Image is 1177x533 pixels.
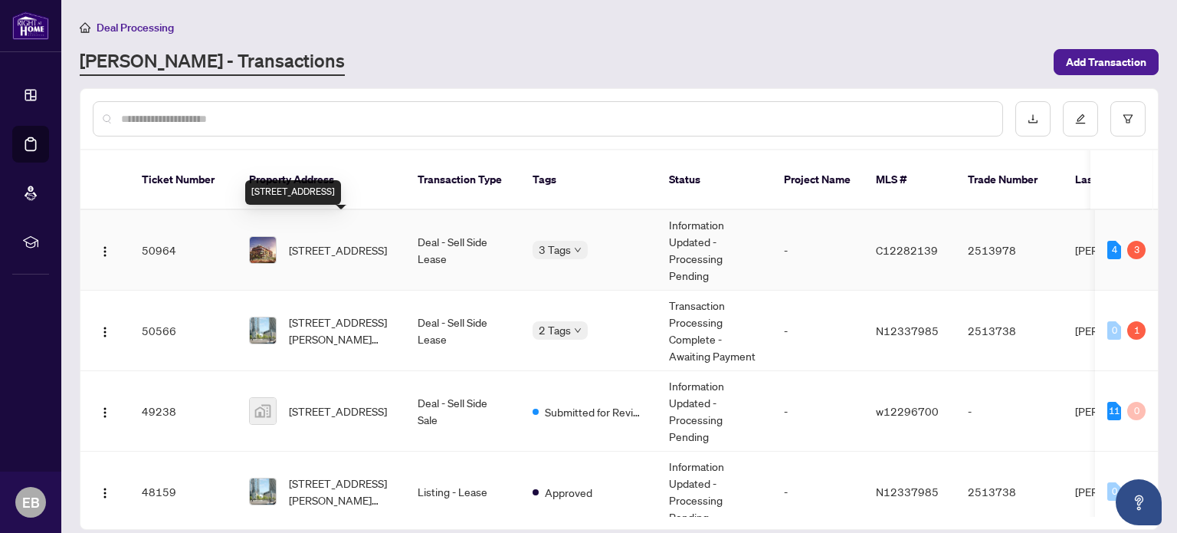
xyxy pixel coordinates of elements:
div: 3 [1127,241,1146,259]
span: N12337985 [876,485,939,498]
span: home [80,22,90,33]
span: 2 Tags [539,321,571,339]
th: Project Name [772,150,864,210]
span: Submitted for Review [545,403,644,420]
img: thumbnail-img [250,398,276,424]
img: Logo [99,487,111,499]
button: Add Transaction [1054,49,1159,75]
button: filter [1110,101,1146,137]
button: Logo [93,238,117,262]
td: 2513978 [956,210,1063,291]
span: [STREET_ADDRESS] [289,242,387,258]
span: [STREET_ADDRESS][PERSON_NAME][PERSON_NAME] [289,475,393,508]
td: - [772,452,864,532]
td: Listing - Lease [405,452,520,532]
div: 11 [1107,402,1121,420]
button: Logo [93,318,117,343]
td: - [956,371,1063,452]
td: Information Updated - Processing Pending [657,452,772,532]
span: down [574,327,582,334]
img: thumbnail-img [250,479,276,505]
img: Logo [99,406,111,419]
span: down [574,246,582,254]
span: [STREET_ADDRESS] [289,403,387,419]
td: Information Updated - Processing Pending [657,371,772,452]
span: C12282139 [876,243,938,257]
td: - [772,210,864,291]
th: Property Address [237,150,405,210]
span: Add Transaction [1066,50,1146,74]
img: logo [12,12,49,40]
span: edit [1075,114,1086,124]
td: - [772,371,864,452]
span: download [1028,114,1038,124]
td: 50964 [130,210,237,291]
th: Ticket Number [130,150,237,210]
th: Trade Number [956,150,1063,210]
td: 49238 [130,371,237,452]
button: edit [1063,101,1098,137]
span: 3 Tags [539,241,571,258]
span: w12296700 [876,404,939,418]
div: 0 [1107,321,1121,340]
td: Deal - Sell Side Sale [405,371,520,452]
td: Information Updated - Processing Pending [657,210,772,291]
img: thumbnail-img [250,317,276,344]
div: [STREET_ADDRESS] [245,180,341,205]
th: Status [657,150,772,210]
span: Approved [545,484,592,501]
th: MLS # [864,150,956,210]
th: Tags [520,150,657,210]
th: Transaction Type [405,150,520,210]
button: Logo [93,479,117,504]
div: 1 [1127,321,1146,340]
td: 2513738 [956,452,1063,532]
button: download [1015,101,1051,137]
td: - [772,291,864,371]
div: 0 [1107,482,1121,501]
span: N12337985 [876,324,939,337]
div: 4 [1107,241,1121,259]
td: Deal - Sell Side Lease [405,291,520,371]
a: [PERSON_NAME] - Transactions [80,48,345,76]
div: 0 [1127,402,1146,420]
span: filter [1123,114,1133,124]
img: thumbnail-img [250,237,276,263]
img: Logo [99,326,111,338]
td: 48159 [130,452,237,532]
span: [STREET_ADDRESS][PERSON_NAME][PERSON_NAME] [289,314,393,347]
span: EB [22,492,40,513]
td: 2513738 [956,291,1063,371]
img: Logo [99,245,111,258]
button: Open asap [1116,479,1162,525]
button: Logo [93,399,117,423]
span: Deal Processing [97,21,174,35]
td: Deal - Sell Side Lease [405,210,520,291]
td: Transaction Processing Complete - Awaiting Payment [657,291,772,371]
td: 50566 [130,291,237,371]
